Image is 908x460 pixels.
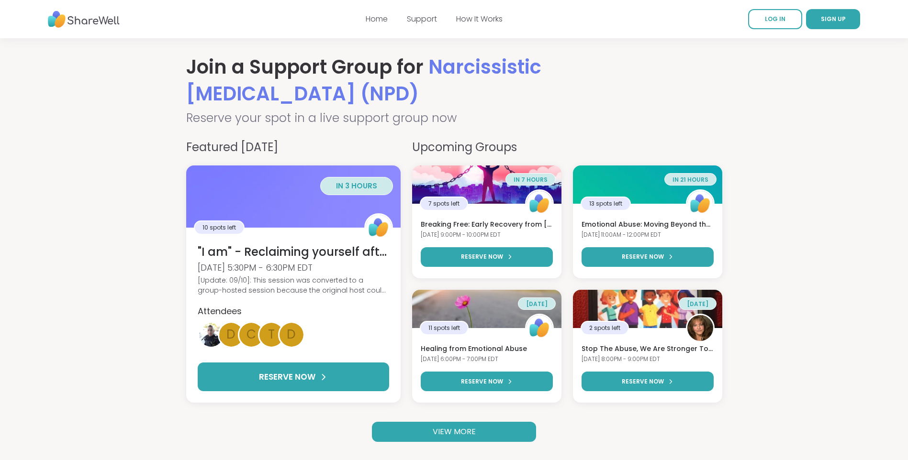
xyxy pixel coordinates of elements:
[748,9,802,29] a: LOG IN
[186,165,401,228] img: "I am" - Reclaiming yourself after emotional abuse
[199,323,223,347] img: 4zepedajj
[765,15,785,23] span: LOG IN
[573,165,722,204] img: Emotional Abuse: Moving Beyond the Pain
[412,290,561,328] img: Healing from Emotional Abuse
[687,191,713,217] img: ShareWell
[622,252,664,261] span: RESERVE NOW
[514,175,548,184] span: in 7 hours
[821,15,846,23] span: SIGN UP
[589,199,622,208] span: 13 spots left
[589,324,620,332] span: 2 spots left
[582,372,714,391] button: RESERVE NOW
[247,325,256,344] span: c
[687,315,713,341] img: darlenelin13
[421,344,553,354] h3: Healing from Emotional Abuse
[412,139,722,156] h4: Upcoming Groups
[48,6,120,33] img: ShareWell Nav Logo
[372,422,536,442] a: VIEW MORE
[198,305,242,317] span: Attendees
[186,54,722,107] h1: Join a Support Group for
[407,13,437,24] a: Support
[582,247,714,267] button: RESERVE NOW
[526,300,548,308] span: [DATE]
[421,220,553,230] h3: Breaking Free: Early Recovery from [GEOGRAPHIC_DATA]
[582,220,714,230] h3: Emotional Abuse: Moving Beyond the Pain
[582,344,714,354] h3: Stop The Abuse, We Are Stronger Together
[198,362,389,391] button: RESERVE NOW
[527,315,552,341] img: ShareWell
[186,109,722,127] h2: Reserve your spot in a live support group now
[186,54,541,107] span: Narcissistic [MEDICAL_DATA] (NPD)
[366,13,388,24] a: Home
[456,13,503,24] a: How It Works
[573,290,722,328] img: Stop The Abuse, We Are Stronger Together
[428,324,460,332] span: 11 spots left
[527,191,552,217] img: ShareWell
[421,372,553,391] button: RESERVE NOW
[687,300,708,308] span: [DATE]
[198,262,389,274] div: [DATE] 5:30PM - 6:30PM EDT
[287,325,296,344] span: d
[202,223,236,232] span: 10 spots left
[421,247,553,267] button: RESERVE NOW
[421,355,553,363] div: [DATE] 6:00PM - 7:00PM EDT
[428,199,460,208] span: 7 spots left
[673,175,708,184] span: in 21 hours
[582,355,714,363] div: [DATE] 8:00PM - 9:00PM EDT
[198,244,389,260] h3: "I am" - Reclaiming yourself after emotional abuse
[421,231,553,239] div: [DATE] 9:00PM - 10:00PM EDT
[461,252,503,261] span: RESERVE NOW
[622,377,664,386] span: RESERVE NOW
[336,181,377,191] span: in 3 hours
[806,9,860,29] button: SIGN UP
[226,325,235,344] span: d
[461,377,503,386] span: RESERVE NOW
[433,426,476,437] span: VIEW MORE
[412,165,561,204] img: Breaking Free: Early Recovery from Abuse
[259,371,315,383] span: RESERVE NOW
[366,215,392,241] img: ShareWell
[268,325,275,344] span: t
[582,231,714,239] div: [DATE] 11:00AM - 12:00PM EDT
[186,139,401,156] h4: Featured [DATE]
[198,275,389,296] div: [Update: 09/10]: This session was converted to a group-hosted session because the original host c...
